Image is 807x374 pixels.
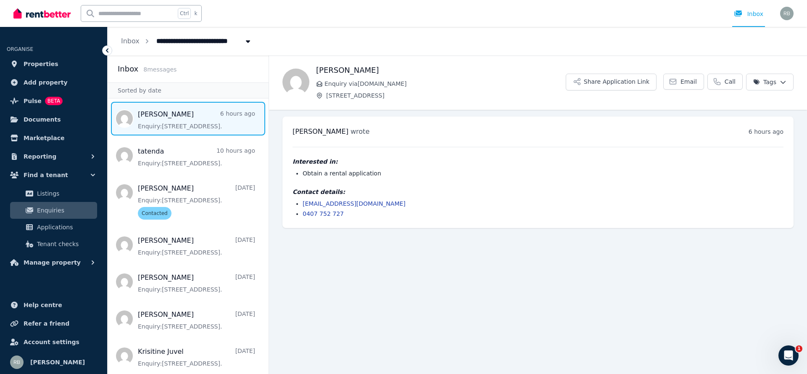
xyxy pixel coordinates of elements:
[24,300,62,310] span: Help centre
[282,69,309,95] img: gabrielle
[796,345,802,352] span: 1
[734,10,763,18] div: Inbox
[10,185,97,202] a: Listings
[37,222,94,232] span: Applications
[10,355,24,369] img: Raj Bala
[780,7,794,20] img: Raj Bala
[293,157,783,166] h4: Interested in:
[566,74,657,90] button: Share Application Link
[7,111,100,128] a: Documents
[7,46,33,52] span: ORGANISE
[121,37,140,45] a: Inbox
[178,8,191,19] span: Ctrl
[293,127,348,135] span: [PERSON_NAME]
[37,188,94,199] span: Listings
[24,337,79,347] span: Account settings
[143,66,177,73] span: 8 message s
[24,151,56,162] span: Reporting
[7,334,100,350] a: Account settings
[316,64,566,76] h1: [PERSON_NAME]
[13,7,71,20] img: RentBetter
[24,257,81,268] span: Manage property
[138,347,255,368] a: Krisitine Juvel[DATE]Enquiry:[STREET_ADDRESS].
[7,130,100,146] a: Marketplace
[118,63,138,75] h2: Inbox
[24,59,58,69] span: Properties
[753,78,776,86] span: Tags
[680,77,697,86] span: Email
[7,74,100,91] a: Add property
[725,77,736,86] span: Call
[108,82,269,98] div: Sorted by date
[7,56,100,72] a: Properties
[10,202,97,219] a: Enquiries
[37,239,94,249] span: Tenant checks
[663,74,704,90] a: Email
[778,345,799,366] iframe: Intercom live chat
[24,114,61,125] span: Documents
[24,133,64,143] span: Marketplace
[326,91,566,100] span: [STREET_ADDRESS]
[7,297,100,313] a: Help centre
[303,169,783,178] li: Obtain a rental application
[138,183,255,220] a: [PERSON_NAME][DATE]Enquiry:[STREET_ADDRESS].Contacted
[138,109,255,130] a: [PERSON_NAME]6 hours agoEnquiry:[STREET_ADDRESS].
[138,146,255,167] a: tatenda10 hours agoEnquiry:[STREET_ADDRESS].
[324,80,566,88] span: Enquiry via [DOMAIN_NAME]
[194,10,197,17] span: k
[108,27,266,56] nav: Breadcrumb
[10,219,97,236] a: Applications
[7,148,100,165] button: Reporting
[24,170,68,180] span: Find a tenant
[7,93,100,109] a: PulseBETA
[24,96,42,106] span: Pulse
[45,97,63,105] span: BETA
[30,357,85,367] span: [PERSON_NAME]
[138,273,255,294] a: [PERSON_NAME][DATE]Enquiry:[STREET_ADDRESS].
[293,188,783,196] h4: Contact details:
[10,236,97,252] a: Tenant checks
[7,254,100,271] button: Manage property
[7,315,100,332] a: Refer a friend
[138,236,255,257] a: [PERSON_NAME][DATE]Enquiry:[STREET_ADDRESS].
[7,167,100,183] button: Find a tenant
[746,74,794,90] button: Tags
[24,77,68,88] span: Add property
[351,127,369,135] span: wrote
[707,74,743,90] a: Call
[303,200,406,207] a: [EMAIL_ADDRESS][DOMAIN_NAME]
[749,128,783,135] time: 6 hours ago
[37,205,94,215] span: Enquiries
[138,310,255,331] a: [PERSON_NAME][DATE]Enquiry:[STREET_ADDRESS].
[24,318,69,329] span: Refer a friend
[303,210,344,217] a: 0407 752 727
